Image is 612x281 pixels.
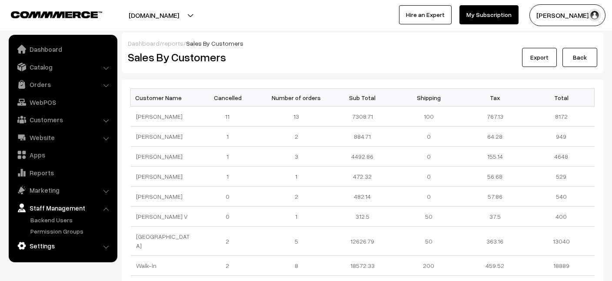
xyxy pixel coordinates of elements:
td: 57.86 [462,187,528,207]
td: 1 [263,167,329,187]
span: Sales By Customers [186,40,243,47]
a: Orders [11,77,114,92]
td: 100 [396,107,462,127]
td: 18572.33 [329,256,396,276]
td: 312.5 [329,207,396,227]
th: Number of orders [263,89,329,107]
th: Customer Name [131,89,197,107]
td: 459.52 [462,256,528,276]
td: 884.71 [329,127,396,147]
button: [PERSON_NAME] S… [529,4,605,26]
a: Back [562,48,597,67]
td: 472.32 [329,167,396,187]
td: 1 [197,127,263,147]
a: Dashboard [128,40,160,47]
a: Customers [11,112,114,127]
td: 56.68 [462,167,528,187]
td: 1 [263,207,329,227]
th: Shipping [396,89,462,107]
a: My Subscription [459,5,519,24]
td: 37.5 [462,207,528,227]
td: 0 [396,127,462,147]
a: COMMMERCE [11,9,87,19]
td: 0 [396,187,462,207]
td: 0 [396,167,462,187]
img: COMMMERCE [11,11,102,18]
a: Catalog [11,59,114,75]
td: 200 [396,256,462,276]
td: [PERSON_NAME] V [131,207,197,227]
a: Permission Groups [28,227,114,236]
td: 482.14 [329,187,396,207]
td: 18889 [528,256,594,276]
td: 12626.79 [329,227,396,256]
td: 50 [396,207,462,227]
td: Walk-In [131,256,197,276]
td: 2 [197,256,263,276]
a: Staff Management [11,200,114,216]
td: 949 [528,127,594,147]
img: user [588,9,601,22]
td: 1 [197,147,263,167]
td: 13040 [528,227,594,256]
td: 13 [263,107,329,127]
a: Dashboard [11,41,114,57]
td: 3 [263,147,329,167]
td: [PERSON_NAME] [131,147,197,167]
td: 540 [528,187,594,207]
td: 4648 [528,147,594,167]
td: 4492.86 [329,147,396,167]
th: Sub Total [329,89,396,107]
td: 50 [396,227,462,256]
td: 0 [197,207,263,227]
td: 529 [528,167,594,187]
button: [DOMAIN_NAME] [98,4,210,26]
a: Settings [11,238,114,254]
td: [PERSON_NAME] [131,167,197,187]
td: [PERSON_NAME] [131,187,197,207]
td: 8172 [528,107,594,127]
td: 5 [263,227,329,256]
td: 64.28 [462,127,528,147]
td: [GEOGRAPHIC_DATA] [131,227,197,256]
td: 0 [197,187,263,207]
a: Apps [11,147,114,163]
th: Tax [462,89,528,107]
td: 400 [528,207,594,227]
td: 155.14 [462,147,528,167]
td: [PERSON_NAME] [131,127,197,147]
a: WebPOS [11,94,114,110]
td: 8 [263,256,329,276]
a: Hire an Expert [399,5,452,24]
td: [PERSON_NAME] [131,107,197,127]
div: / / [128,39,597,48]
button: Export [522,48,557,67]
h2: Sales By Customers [128,50,276,64]
td: 11 [197,107,263,127]
a: Website [11,130,114,145]
td: 363.16 [462,227,528,256]
a: Reports [11,165,114,181]
td: 2 [263,187,329,207]
a: Marketing [11,182,114,198]
td: 2 [197,227,263,256]
td: 0 [396,147,462,167]
th: Total [528,89,594,107]
a: Backend Users [28,215,114,224]
a: reports [162,40,183,47]
th: Cancelled [197,89,263,107]
td: 2 [263,127,329,147]
td: 1 [197,167,263,187]
td: 767.13 [462,107,528,127]
td: 7308.71 [329,107,396,127]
